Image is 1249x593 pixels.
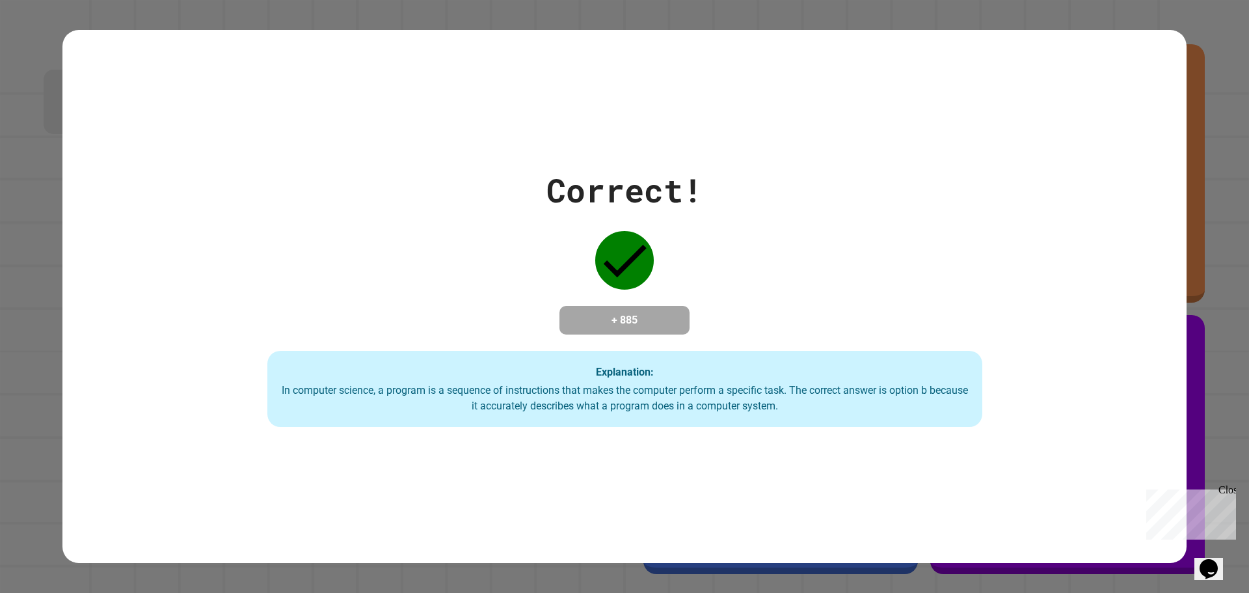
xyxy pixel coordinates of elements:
div: Chat with us now!Close [5,5,90,83]
h4: + 885 [572,312,677,328]
iframe: chat widget [1141,484,1236,540]
iframe: chat widget [1194,541,1236,580]
div: Correct! [546,166,703,215]
strong: Explanation: [596,365,654,378]
div: In computer science, a program is a sequence of instructions that makes the computer perform a sp... [280,383,969,414]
